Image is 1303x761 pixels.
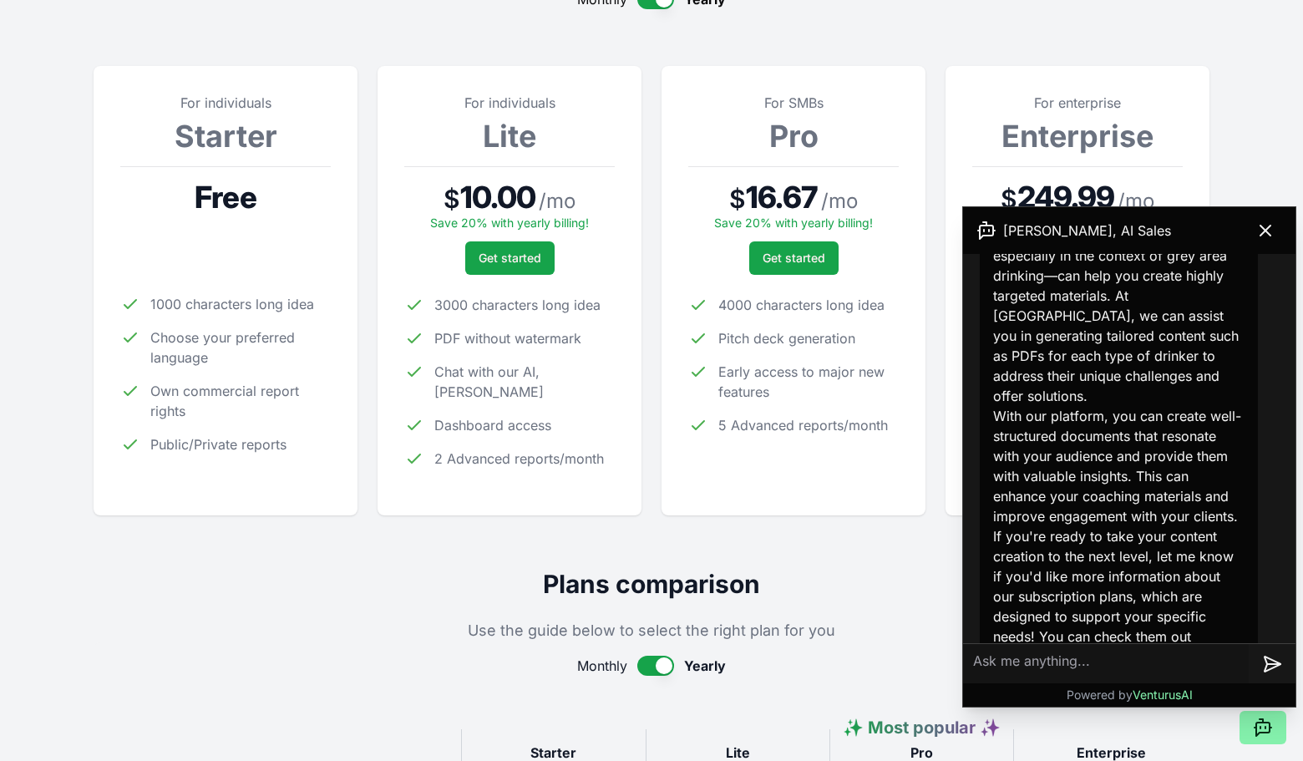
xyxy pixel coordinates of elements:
span: Chat with our AI, [PERSON_NAME] [434,362,615,402]
h3: Pro [688,119,899,153]
span: VenturusAI [1133,687,1193,702]
span: / mo [1118,188,1154,215]
span: [PERSON_NAME], AI Sales [1003,221,1171,241]
span: Monthly [577,656,627,676]
span: Get started [479,250,541,266]
p: Powered by [1067,687,1193,703]
span: Choose your preferred language [150,327,331,368]
span: Public/Private reports [150,434,286,454]
h3: Enterprise [972,119,1183,153]
p: For enterprise [972,93,1183,113]
p: Use the guide below to select the right plan for you [94,619,1209,642]
span: Pitch deck generation [718,328,855,348]
span: 16.67 [746,180,818,214]
p: For SMBs [688,93,899,113]
span: Free [195,180,256,214]
span: / mo [539,188,575,215]
span: Early access to major new features [718,362,899,402]
span: 1000 characters long idea [150,294,314,314]
span: 3000 characters long idea [434,295,601,315]
h2: Plans comparison [94,569,1209,599]
p: With our platform, you can create well-structured documents that resonate with your audience and ... [993,406,1245,526]
span: 249.99 [1017,180,1115,214]
span: 10.00 [460,180,536,214]
span: PDF without watermark [434,328,581,348]
span: ✨ Most popular ✨ [843,718,1001,738]
p: If you're ready to take your content creation to the next level, let me know if you'd like more i... [993,526,1245,667]
span: / mo [821,188,858,215]
span: 5 Advanced reports/month [718,415,888,435]
span: Dashboard access [434,415,551,435]
span: Yearly [684,656,726,676]
span: 4000 characters long idea [718,295,885,315]
span: 2 Advanced reports/month [434,449,604,469]
p: For individuals [120,93,331,113]
span: Get started [763,250,825,266]
span: Own commercial report rights [150,381,331,421]
h3: Lite [404,119,615,153]
button: Get started [465,241,555,275]
span: $ [444,184,460,214]
p: That sounds like a great approach! Identifying the types of drinkers—especially in the context of... [993,205,1245,406]
button: Get started [749,241,839,275]
p: For individuals [404,93,615,113]
span: $ [1001,184,1017,214]
span: $ [729,184,746,214]
span: Save 20% with yearly billing! [714,216,873,230]
h3: Starter [120,119,331,153]
span: Save 20% with yearly billing! [430,216,589,230]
